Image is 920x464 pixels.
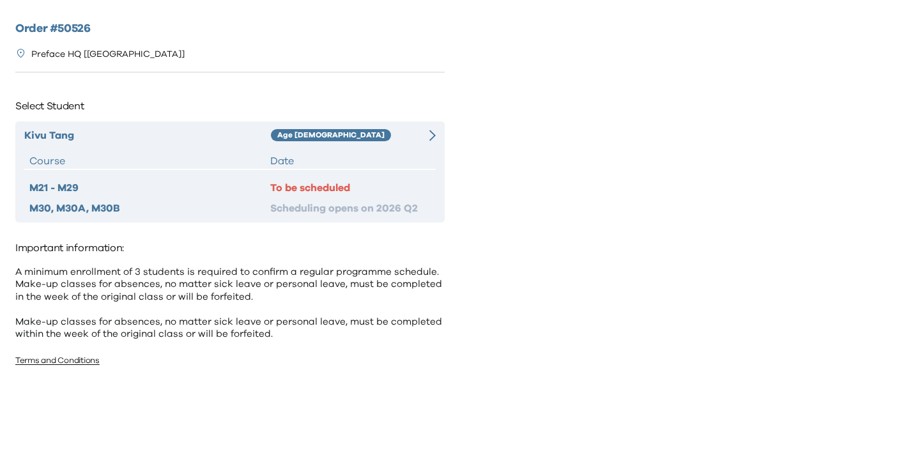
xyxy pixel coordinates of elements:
div: To be scheduled [270,180,431,196]
h2: Order # 50526 [15,20,445,38]
div: M30, M30A, M30B [29,201,270,216]
p: Important information: [15,238,445,258]
div: M21 - M29 [29,180,270,196]
p: Preface HQ [[GEOGRAPHIC_DATA]] [31,48,185,61]
p: A minimum enrollment of 3 students is required to confirm a regular programme schedule. Make-up c... [15,266,445,341]
p: Select Student [15,96,445,116]
div: Date [270,153,431,169]
div: Course [29,153,270,169]
div: Age [DEMOGRAPHIC_DATA] [271,129,391,142]
div: Kivu Tang [24,128,271,143]
a: Terms and Conditions [15,357,100,365]
div: Scheduling opens on 2026 Q2 [270,201,431,216]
